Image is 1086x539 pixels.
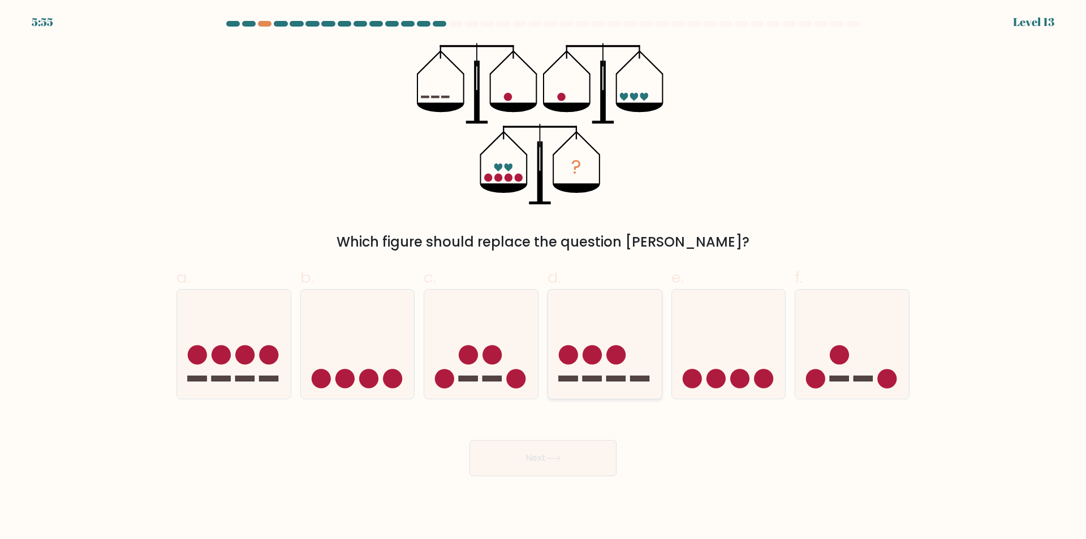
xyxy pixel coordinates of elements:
tspan: ? [571,154,581,180]
button: Next [469,440,617,476]
div: Which figure should replace the question [PERSON_NAME]? [183,232,903,252]
span: b. [300,266,314,288]
span: c. [424,266,436,288]
div: 5:55 [32,14,53,31]
span: a. [176,266,190,288]
div: Level 13 [1013,14,1054,31]
span: f. [795,266,803,288]
span: e. [671,266,684,288]
span: d. [548,266,561,288]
